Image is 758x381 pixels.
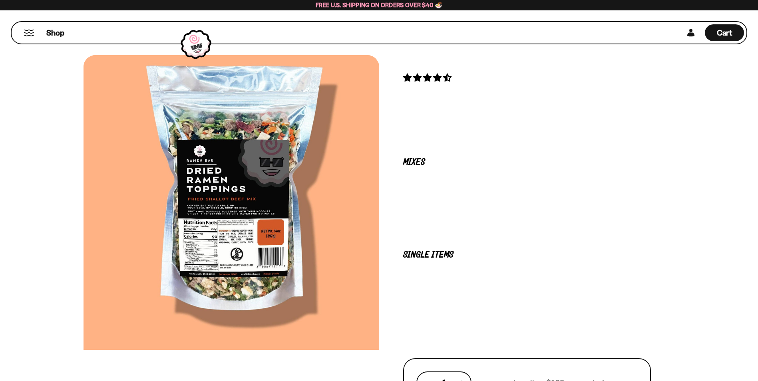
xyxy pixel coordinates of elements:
[717,28,732,38] span: Cart
[316,1,442,9] span: Free U.S. Shipping on Orders over $40 🍜
[46,28,64,38] span: Shop
[46,24,64,41] a: Shop
[24,30,34,36] button: Mobile Menu Trigger
[705,22,744,44] a: Cart
[403,73,453,83] span: 4.62 stars
[403,251,651,259] p: Single Items
[403,159,651,166] p: Mixes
